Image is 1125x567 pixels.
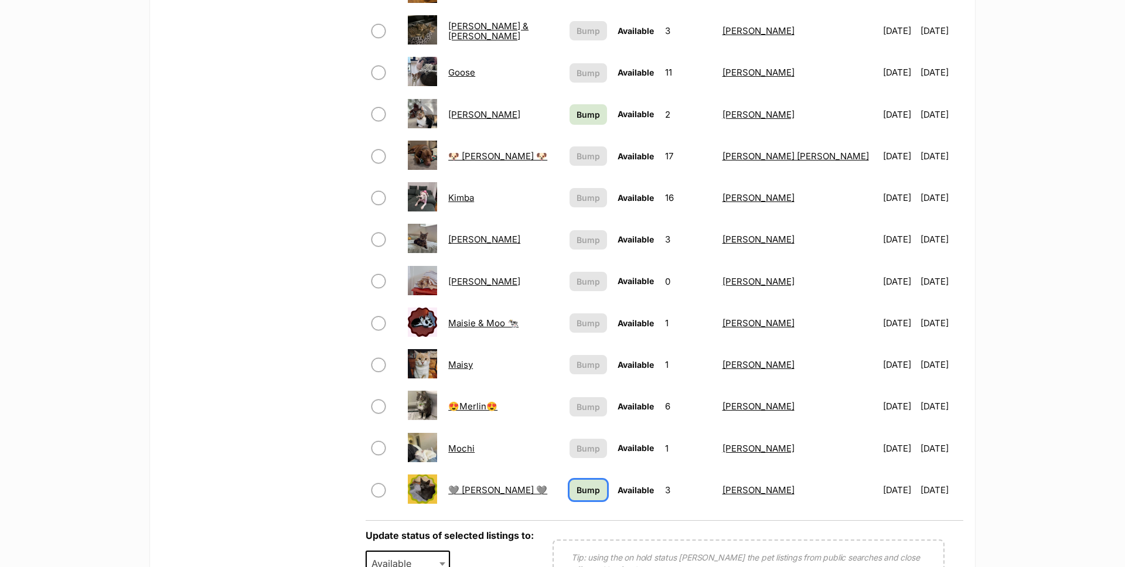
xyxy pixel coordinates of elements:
td: [DATE] [921,177,962,218]
button: Bump [570,21,607,40]
td: 1 [660,303,716,343]
td: 17 [660,136,716,176]
td: 2 [660,94,716,135]
span: Bump [577,484,600,496]
a: Kimba [448,192,474,203]
a: Goose [448,67,475,78]
span: Available [618,234,654,244]
td: 3 [660,11,716,51]
td: 6 [660,386,716,426]
a: [PERSON_NAME] [722,276,795,287]
td: 0 [660,261,716,302]
button: Bump [570,272,607,291]
span: Bump [577,150,600,162]
td: [DATE] [878,52,920,93]
a: Maisy [448,359,473,370]
label: Update status of selected listings to: [366,530,534,541]
span: Available [618,401,654,411]
button: Bump [570,355,607,374]
button: Bump [570,397,607,416]
td: [DATE] [878,11,920,51]
a: [PERSON_NAME] [722,484,795,496]
td: 1 [660,344,716,385]
span: Available [618,193,654,203]
a: [PERSON_NAME] & [PERSON_NAME] [448,21,529,42]
a: [PERSON_NAME] [448,276,520,287]
span: Available [618,318,654,328]
span: Bump [577,275,600,288]
td: [DATE] [878,219,920,259]
span: Bump [577,67,600,79]
td: [DATE] [921,52,962,93]
td: [DATE] [921,136,962,176]
a: [PERSON_NAME] [722,234,795,245]
a: [PERSON_NAME] [722,443,795,454]
td: [DATE] [921,94,962,135]
td: [DATE] [921,344,962,385]
a: [PERSON_NAME] [448,234,520,245]
span: Bump [577,401,600,413]
button: Bump [570,313,607,333]
img: 🐶 Jeff 🐶 [408,141,437,170]
span: Available [618,276,654,286]
td: [DATE] [921,11,962,51]
a: [PERSON_NAME] [448,109,520,120]
span: Bump [577,234,600,246]
a: 🐶 [PERSON_NAME] 🐶 [448,151,547,162]
td: [DATE] [878,261,920,302]
td: 1 [660,428,716,469]
td: [DATE] [878,303,920,343]
span: Available [618,360,654,370]
a: [PERSON_NAME] [722,109,795,120]
td: 11 [660,52,716,93]
a: [PERSON_NAME] [722,25,795,36]
a: Bump [570,480,607,500]
td: [DATE] [878,344,920,385]
a: [PERSON_NAME] [722,359,795,370]
td: 3 [660,470,716,510]
button: Bump [570,63,607,83]
td: [DATE] [921,470,962,510]
td: [DATE] [921,303,962,343]
span: Available [618,151,654,161]
span: Available [618,26,654,36]
td: [DATE] [878,428,920,469]
td: [DATE] [878,177,920,218]
td: [DATE] [921,219,962,259]
td: [DATE] [921,261,962,302]
a: [PERSON_NAME] [PERSON_NAME] [722,151,869,162]
button: Bump [570,439,607,458]
td: [DATE] [878,94,920,135]
td: [DATE] [921,428,962,469]
a: [PERSON_NAME] [722,317,795,329]
a: Mochi [448,443,475,454]
span: Bump [577,108,600,121]
a: [PERSON_NAME] [722,401,795,412]
button: Bump [570,146,607,166]
td: [DATE] [878,470,920,510]
td: [DATE] [878,386,920,426]
a: 😍Merlin😍 [448,401,497,412]
span: Bump [577,25,600,37]
span: Bump [577,358,600,371]
span: Available [618,109,654,119]
span: Bump [577,442,600,455]
button: Bump [570,230,607,250]
a: Maisie & Moo 🐄 [448,317,519,329]
span: Available [618,67,654,77]
span: Bump [577,192,600,204]
span: Available [618,485,654,495]
a: Bump [570,104,607,125]
button: Bump [570,188,607,207]
td: [DATE] [921,386,962,426]
a: 🩶 [PERSON_NAME] 🩶 [448,484,547,496]
span: Bump [577,317,600,329]
td: 3 [660,219,716,259]
td: [DATE] [878,136,920,176]
span: Available [618,443,654,453]
a: [PERSON_NAME] [722,192,795,203]
td: 16 [660,177,716,218]
a: [PERSON_NAME] [722,67,795,78]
